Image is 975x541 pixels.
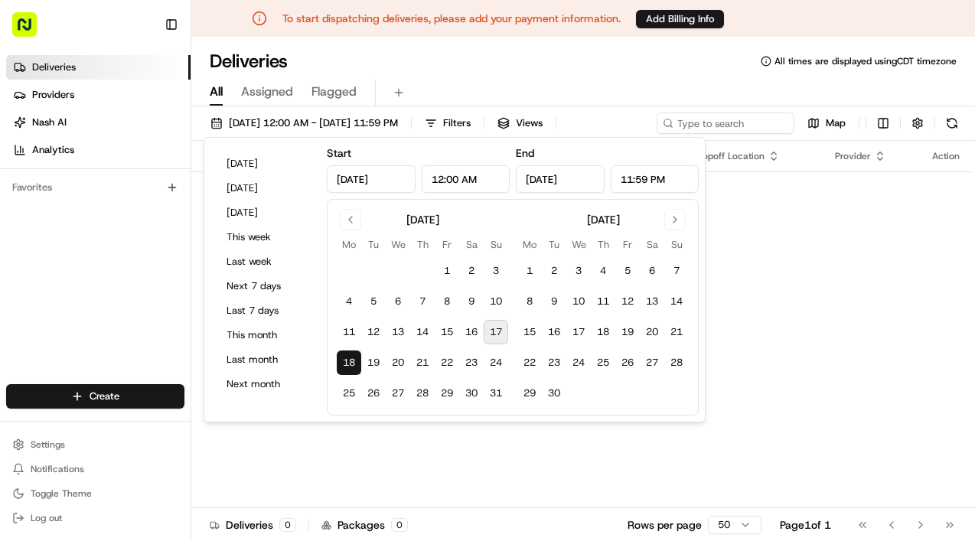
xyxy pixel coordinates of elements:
th: Sunday [484,236,508,253]
button: Notifications [6,458,184,480]
button: 8 [517,289,542,314]
input: Type to search [657,112,794,134]
button: 3 [484,259,508,283]
input: Date [327,165,416,193]
th: Sunday [664,236,689,253]
button: [DATE] 12:00 AM - [DATE] 11:59 PM [204,112,405,134]
a: Analytics [6,138,191,162]
span: All [210,83,223,101]
span: Log out [31,512,62,524]
button: 7 [664,259,689,283]
button: 21 [664,320,689,344]
span: Dropoff Location [693,150,765,162]
button: 26 [615,350,640,375]
th: Wednesday [566,236,591,253]
button: 5 [361,289,386,314]
button: 20 [386,350,410,375]
p: Rows per page [628,517,702,533]
button: 6 [640,259,664,283]
a: Providers [6,83,191,107]
button: 15 [435,320,459,344]
button: 16 [542,320,566,344]
span: Analytics [32,143,74,157]
th: Monday [517,236,542,253]
button: 11 [337,320,361,344]
button: 5 [615,259,640,283]
button: [DATE] [220,202,311,223]
div: 0 [279,518,296,532]
span: [DATE] 12:00 AM - [DATE] 11:59 PM [229,116,398,130]
button: 18 [591,320,615,344]
button: 28 [664,350,689,375]
button: 4 [591,259,615,283]
button: 20 [640,320,664,344]
th: Friday [435,236,459,253]
a: Deliveries [6,55,191,80]
th: Wednesday [386,236,410,253]
button: 3 [566,259,591,283]
span: Flagged [311,83,357,101]
button: 28 [410,381,435,406]
button: Log out [6,507,184,529]
button: 30 [459,381,484,406]
th: Thursday [410,236,435,253]
button: 25 [591,350,615,375]
a: Nash AI [6,110,191,135]
button: 6 [386,289,410,314]
button: 26 [361,381,386,406]
button: 9 [542,289,566,314]
th: Friday [615,236,640,253]
input: Time [611,165,699,193]
button: 1 [435,259,459,283]
span: All times are displayed using CDT timezone [774,55,957,67]
label: Start [327,146,351,160]
button: 4 [337,289,361,314]
button: 23 [542,350,566,375]
button: 22 [517,350,542,375]
button: Last month [220,349,311,370]
button: 22 [435,350,459,375]
button: 31 [484,381,508,406]
button: 13 [640,289,664,314]
span: Providers [32,88,74,102]
span: Map [826,116,846,130]
button: 14 [664,289,689,314]
h1: Deliveries [210,49,288,73]
button: 25 [337,381,361,406]
span: Toggle Theme [31,487,92,500]
button: Last 7 days [220,300,311,321]
button: Go to next month [664,209,686,230]
div: 0 [391,518,408,532]
span: Deliveries [32,60,76,74]
button: 16 [459,320,484,344]
div: [DATE] [406,212,439,227]
button: 15 [517,320,542,344]
th: Thursday [591,236,615,253]
button: 30 [542,381,566,406]
th: Tuesday [542,236,566,253]
div: Deliveries [210,517,296,533]
button: Map [801,112,853,134]
div: Packages [321,517,408,533]
button: 10 [484,289,508,314]
span: Settings [31,438,65,451]
button: 27 [386,381,410,406]
button: 24 [484,350,508,375]
button: 29 [517,381,542,406]
button: 29 [435,381,459,406]
button: 17 [566,320,591,344]
th: Tuesday [361,236,386,253]
button: 2 [459,259,484,283]
label: End [516,146,534,160]
button: 7 [410,289,435,314]
span: Views [516,116,543,130]
button: 9 [459,289,484,314]
div: Favorites [6,175,184,200]
button: 27 [640,350,664,375]
th: Saturday [640,236,664,253]
button: Next month [220,373,311,395]
a: Add Billing Info [636,9,724,28]
button: [DATE] [220,178,311,199]
button: 19 [615,320,640,344]
button: [DATE] [220,153,311,174]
